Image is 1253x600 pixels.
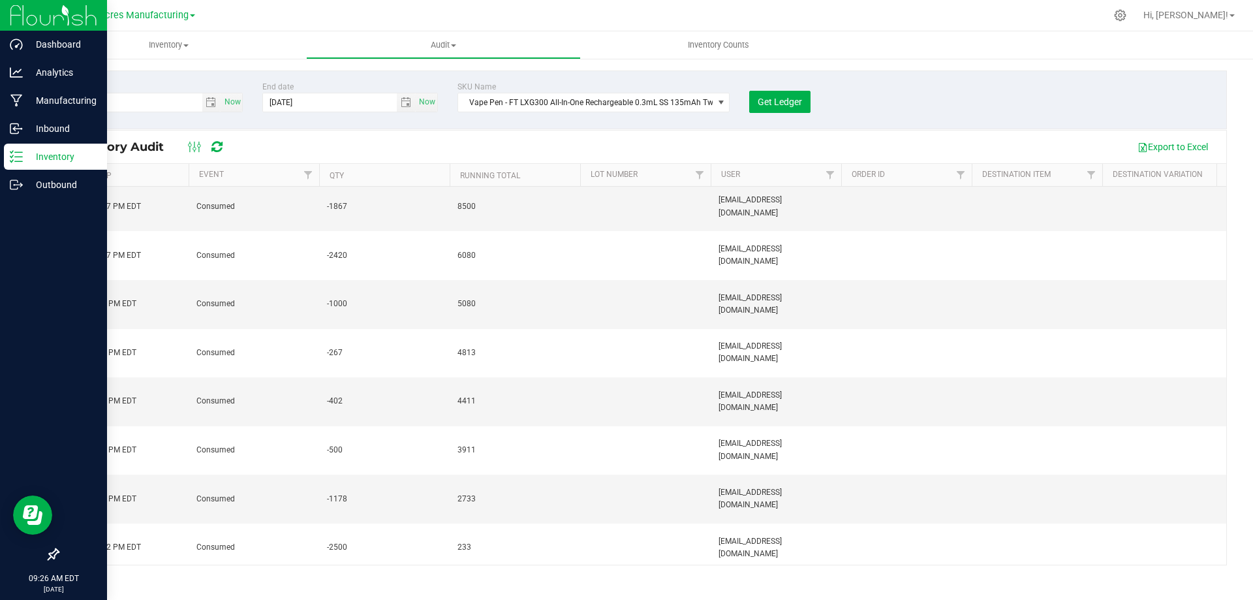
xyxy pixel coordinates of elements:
[13,496,52,535] iframe: Resource center
[10,122,23,135] inline-svg: Inbound
[719,243,833,268] span: [EMAIL_ADDRESS][DOMAIN_NAME]
[23,121,101,136] p: Inbound
[719,194,833,219] span: [EMAIL_ADDRESS][DOMAIN_NAME]
[719,389,833,414] span: [EMAIL_ADDRESS][DOMAIN_NAME]
[689,164,711,186] a: Filter
[196,347,311,359] span: Consumed
[457,493,572,505] span: 2733
[397,93,416,112] span: select
[457,347,572,359] span: 4813
[196,298,311,310] span: Consumed
[1211,164,1233,186] a: Filter
[852,170,885,179] a: Order ID
[457,200,572,213] span: 8500
[458,93,713,112] span: Vape Pen - FT LXG300 All-In-One Rechargeable 0.3mL SS 135mAh Twist-On 9W
[460,171,520,180] a: Running Total
[6,573,101,584] p: 09:26 AM EDT
[221,93,242,112] span: select
[298,164,319,186] a: Filter
[31,31,306,59] a: Inventory
[196,444,311,456] span: Consumed
[1129,136,1216,158] button: Export to Excel
[196,493,311,505] span: Consumed
[327,395,442,407] span: -402
[10,150,23,163] inline-svg: Inventory
[196,249,311,262] span: Consumed
[199,170,224,179] a: Event
[457,82,496,91] span: SKU Name
[1143,10,1228,20] span: Hi, [PERSON_NAME]!
[1112,9,1128,22] div: Manage settings
[719,437,833,462] span: [EMAIL_ADDRESS][DOMAIN_NAME]
[721,170,740,179] a: User
[591,170,638,179] a: Lot Number
[327,200,442,213] span: -1867
[196,395,311,407] span: Consumed
[719,340,833,365] span: [EMAIL_ADDRESS][DOMAIN_NAME]
[457,395,572,407] span: 4411
[6,584,101,594] p: [DATE]
[327,541,442,554] span: -2500
[262,82,294,91] span: End date
[31,39,306,51] span: Inventory
[327,298,442,310] span: -1000
[719,535,833,560] span: [EMAIL_ADDRESS][DOMAIN_NAME]
[327,249,442,262] span: -2420
[10,38,23,51] inline-svg: Dashboard
[23,65,101,80] p: Analytics
[23,149,101,165] p: Inventory
[670,39,767,51] span: Inventory Counts
[950,164,972,186] a: Filter
[196,200,311,213] span: Consumed
[1081,164,1102,186] a: Filter
[327,493,442,505] span: -1178
[10,94,23,107] inline-svg: Manufacturing
[416,93,438,112] span: Set Current date
[719,292,833,317] span: [EMAIL_ADDRESS][DOMAIN_NAME]
[202,93,221,112] span: select
[982,170,1051,179] a: Destination Item
[327,444,442,456] span: -500
[457,298,572,310] span: 5080
[581,31,856,59] a: Inventory Counts
[68,140,177,154] span: Inventory Audit
[457,541,572,554] span: 233
[23,93,101,108] p: Manufacturing
[10,178,23,191] inline-svg: Outbound
[749,91,811,113] button: Get Ledger
[1113,170,1203,179] a: Destination Variation
[457,249,572,262] span: 6080
[10,66,23,79] inline-svg: Analytics
[327,347,442,359] span: -267
[719,486,833,511] span: [EMAIL_ADDRESS][DOMAIN_NAME]
[330,171,344,180] a: Qty
[306,31,581,59] a: Audit
[307,39,580,51] span: Audit
[820,164,841,186] a: Filter
[23,37,101,52] p: Dashboard
[23,177,101,193] p: Outbound
[196,541,311,554] span: Consumed
[71,10,189,21] span: Green Acres Manufacturing
[457,444,572,456] span: 3911
[221,93,243,112] span: Set Current date
[416,93,437,112] span: select
[758,97,802,107] span: Get Ledger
